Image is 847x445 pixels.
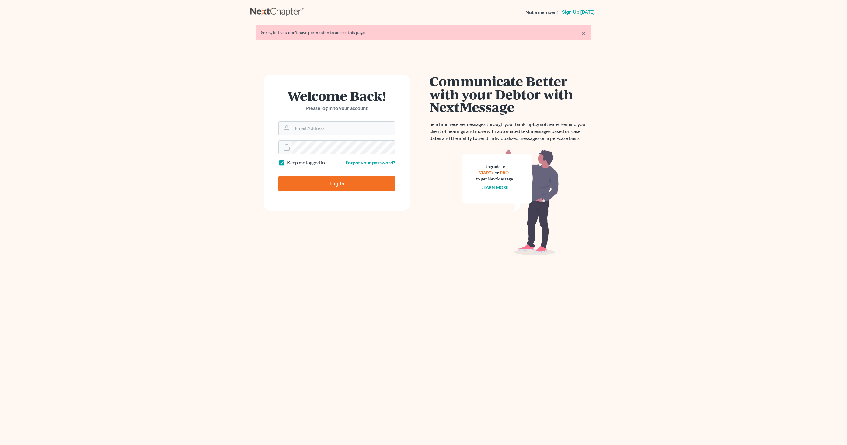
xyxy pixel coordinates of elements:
span: or [495,170,499,175]
input: Email Address [292,122,395,135]
a: Sign up [DATE]! [561,10,597,15]
div: Upgrade to [476,164,514,170]
img: nextmessage_bg-59042aed3d76b12b5cd301f8e5b87938c9018125f34e5fa2b7a6b67550977c72.svg [462,149,559,256]
div: Sorry, but you don't have permission to access this page [261,30,586,36]
h1: Welcome Back! [278,89,395,102]
a: START+ [479,170,494,175]
input: Log In [278,176,395,191]
h1: Communicate Better with your Debtor with NextMessage [430,75,591,114]
label: Keep me logged in [287,159,325,166]
a: PRO+ [500,170,511,175]
a: × [582,30,586,37]
a: Learn more [482,185,509,190]
strong: Not a member? [525,9,558,16]
p: Please log in to your account [278,105,395,112]
p: Send and receive messages through your bankruptcy software. Remind your client of hearings and mo... [430,121,591,142]
a: Forgot your password? [346,159,395,165]
div: to get NextMessage. [476,176,514,182]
